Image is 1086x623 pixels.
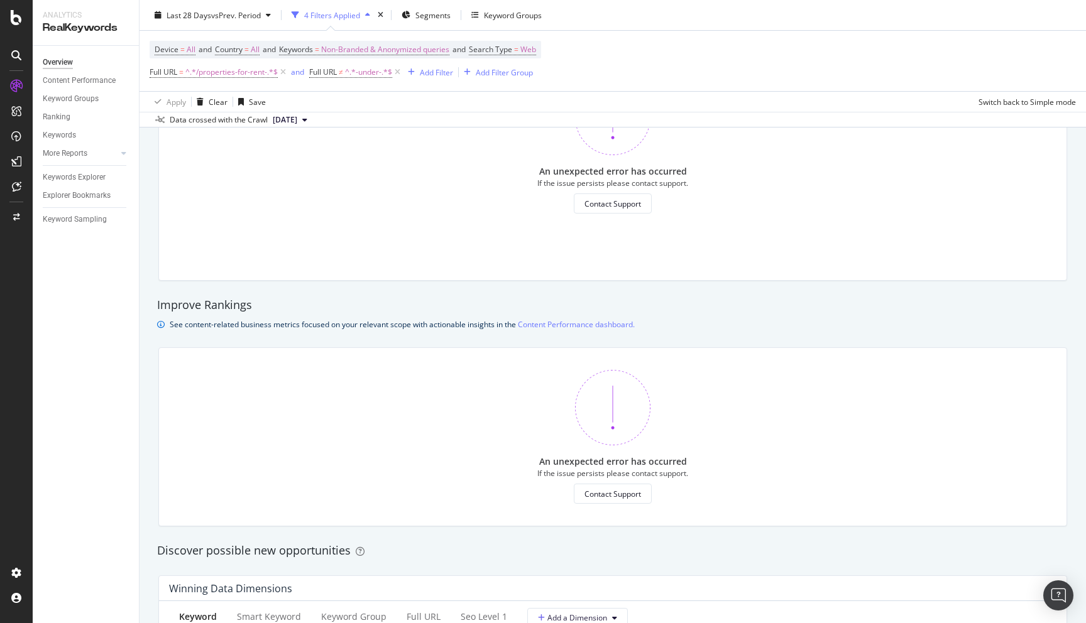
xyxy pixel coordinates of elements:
[461,610,507,623] div: seo Level 1
[979,96,1076,107] div: Switch back to Simple mode
[309,67,337,77] span: Full URL
[43,213,130,226] a: Keyword Sampling
[179,67,184,77] span: =
[452,44,466,55] span: and
[150,5,276,25] button: Last 28 DaysvsPrev. Period
[539,455,687,468] div: An unexpected error has occurred
[287,5,375,25] button: 4 Filters Applied
[43,129,130,142] a: Keywords
[43,56,130,69] a: Overview
[407,610,441,623] div: Full URL
[520,41,536,58] span: Web
[209,96,228,107] div: Clear
[574,484,652,504] button: Contact Support
[575,370,650,445] img: 370bne1z.png
[43,171,130,184] a: Keywords Explorer
[211,9,261,20] span: vs Prev. Period
[180,44,185,55] span: =
[263,44,276,55] span: and
[43,74,116,87] div: Content Performance
[43,147,118,160] a: More Reports
[170,114,268,126] div: Data crossed with the Crawl
[43,92,130,106] a: Keyword Groups
[150,92,186,112] button: Apply
[43,56,73,69] div: Overview
[43,111,130,124] a: Ranking
[215,44,243,55] span: Country
[237,610,301,623] div: Smart Keyword
[476,67,533,77] div: Add Filter Group
[244,44,249,55] span: =
[43,74,130,87] a: Content Performance
[43,171,106,184] div: Keywords Explorer
[192,92,228,112] button: Clear
[187,41,195,58] span: All
[43,129,76,142] div: Keywords
[169,582,292,595] div: Winning Data Dimensions
[1043,580,1073,610] div: Open Intercom Messenger
[420,67,453,77] div: Add Filter
[249,96,266,107] div: Save
[459,65,533,80] button: Add Filter Group
[321,41,449,58] span: Non-Branded & Anonymized queries
[233,92,266,112] button: Save
[469,44,512,55] span: Search Type
[150,67,177,77] span: Full URL
[403,65,453,80] button: Add Filter
[43,189,130,202] a: Explorer Bookmarks
[397,5,456,25] button: Segments
[43,147,87,160] div: More Reports
[157,297,1068,313] div: Improve Rankings
[199,44,212,55] span: and
[514,44,518,55] span: =
[539,165,687,178] div: An unexpected error has occurred
[584,489,641,499] div: Contact Support
[466,5,547,25] button: Keyword Groups
[43,10,129,21] div: Analytics
[339,67,343,77] span: ≠
[415,9,451,20] span: Segments
[304,9,360,20] div: 4 Filters Applied
[537,178,688,188] div: If the issue persists please contact support.
[185,63,278,81] span: ^.*/properties-for-rent-.*$
[43,189,111,202] div: Explorer Bookmarks
[157,543,1068,559] div: Discover possible new opportunities
[518,318,635,331] a: Content Performance dashboard.
[268,112,312,127] button: [DATE]
[251,41,260,58] span: All
[43,21,129,35] div: RealKeywords
[321,610,387,623] div: Keyword Group
[484,9,542,20] div: Keyword Groups
[43,111,70,124] div: Ranking
[167,9,211,20] span: Last 28 Days
[974,92,1076,112] button: Switch back to Simple mode
[375,9,386,21] div: times
[157,318,1068,331] div: info banner
[537,468,688,479] div: If the issue persists please contact support.
[179,610,217,623] div: Keyword
[584,198,641,209] div: Contact Support
[43,213,107,226] div: Keyword Sampling
[345,63,392,81] span: ^.*-under-.*$
[291,67,304,77] div: and
[167,96,186,107] div: Apply
[574,193,652,214] button: Contact Support
[279,44,313,55] span: Keywords
[170,318,635,331] div: See content-related business metrics focused on your relevant scope with actionable insights in the
[538,612,607,623] span: Add a Dimension
[155,44,178,55] span: Device
[291,66,304,78] button: and
[273,114,297,126] span: 2025 Aug. 4th
[43,92,99,106] div: Keyword Groups
[315,44,319,55] span: =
